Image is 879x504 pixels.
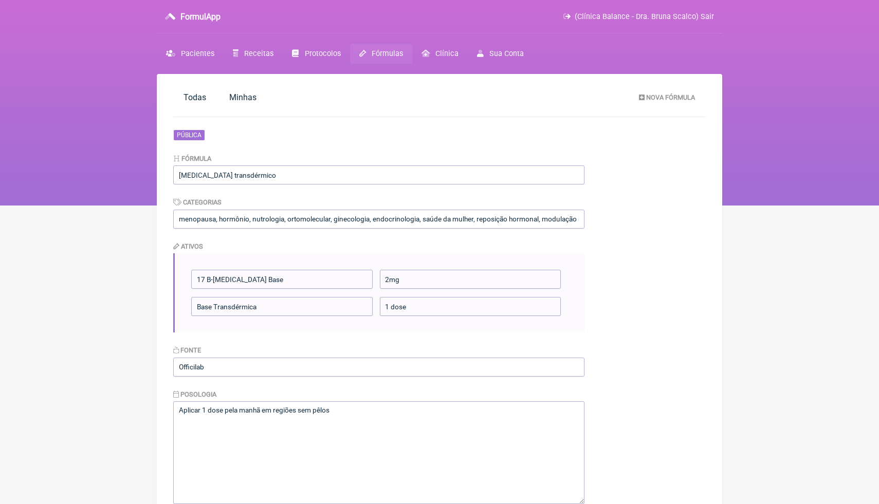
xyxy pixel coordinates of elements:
[468,44,533,64] a: Sua Conta
[489,49,524,58] span: Sua Conta
[180,12,221,22] h3: FormulApp
[219,86,267,108] a: Minhas
[575,12,714,21] span: (Clínica Balance - Dra. Bruna Scalco) Sair
[173,198,222,206] label: Categorias
[173,129,205,141] span: Pública
[435,49,459,58] span: Clínica
[283,44,350,64] a: Protocolos
[412,44,468,64] a: Clínica
[372,49,403,58] span: Fórmulas
[173,346,201,354] label: Fonte
[305,49,341,58] span: Protocolos
[173,155,211,162] label: Fórmula
[173,401,584,504] textarea: Aplicar 1 dose pela manhã em regiões sem pêlos
[173,358,584,377] input: Officilab, Analítica...
[181,49,214,58] span: Pacientes
[646,94,695,101] span: Nova Fórmula
[184,92,206,102] span: Todas
[229,92,257,102] span: Minhas
[173,165,584,184] input: Elixir da vida
[631,88,703,106] a: Nova Fórmula
[173,210,584,229] input: milagroso
[350,44,412,64] a: Fórmulas
[244,49,273,58] span: Receitas
[157,44,224,64] a: Pacientes
[173,242,203,250] label: Ativos
[224,44,283,64] a: Receitas
[173,86,216,108] a: Todas
[563,12,714,21] a: (Clínica Balance - Dra. Bruna Scalco) Sair
[173,390,216,398] label: Posologia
